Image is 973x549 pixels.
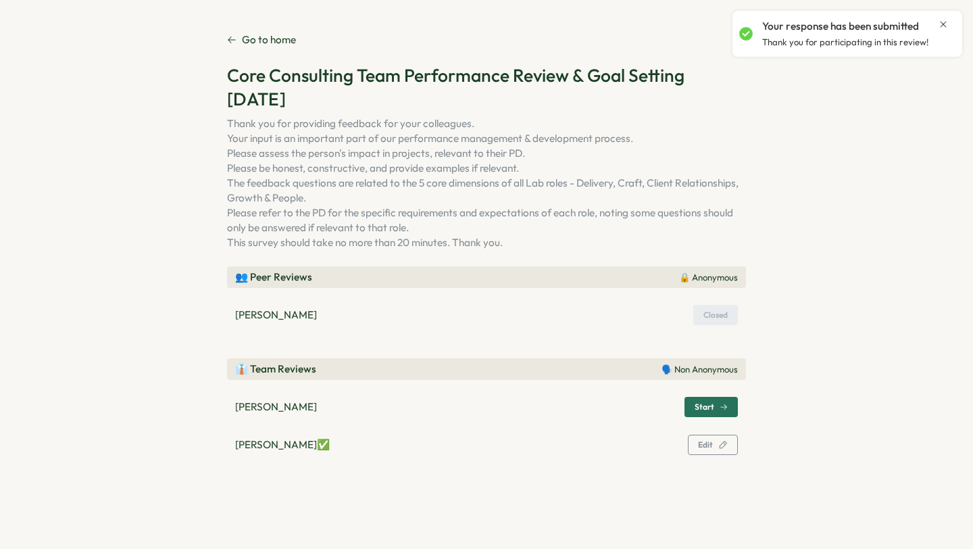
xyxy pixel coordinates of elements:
[235,270,312,285] p: 👥 Peer Reviews
[235,308,317,323] p: [PERSON_NAME]
[235,437,330,452] p: [PERSON_NAME] ✅
[762,37,928,49] p: Thank you for participating in this review!
[227,116,746,250] p: Thank you for providing feedback for your colleagues. Your input is an important part of our perf...
[762,19,919,34] p: Your response has been submitted
[688,435,738,455] button: Edit
[698,441,713,449] span: Edit
[227,64,746,111] h2: Core Consulting Team Performance Review & Goal Setting [DATE]
[242,32,296,47] p: Go to home
[235,362,316,377] p: 👔 Team Reviews
[679,272,738,284] p: 🔒 Anonymous
[662,364,738,376] p: 🗣️ Non Anonymous
[684,397,738,417] button: Start
[227,32,296,47] a: Go to home
[938,19,949,30] button: Close notification
[235,400,317,414] p: [PERSON_NAME]
[695,403,714,411] span: Start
